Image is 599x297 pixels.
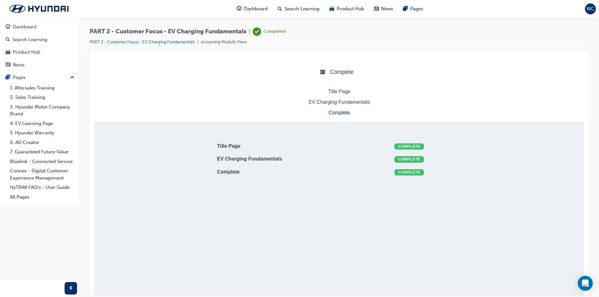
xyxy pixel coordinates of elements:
[7,93,77,102] a: 2. Sales Training
[12,36,47,43] div: Search Learning
[578,276,593,291] div: Open Intercom Messenger
[120,90,266,103] td: EV Charging Fundamentals
[2,59,77,71] a: News
[369,2,398,15] a: news-iconNews
[324,2,369,15] a: car-iconProduct Hub
[7,157,77,166] a: Bluelink - Connected Service
[585,3,596,14] button: WC
[374,5,379,13] span: news-icon
[13,61,25,69] div: News
[2,72,77,83] button: Pages
[6,62,10,68] span: news-icon
[7,83,77,93] a: 1. Aftersales Training
[7,192,77,202] a: All Pages
[403,5,408,13] span: pages-icon
[13,23,37,31] div: Dashboard
[7,102,77,119] a: 3. Hyundai Motor Company Brand
[69,285,73,292] span: prev-icon
[587,5,594,12] span: WC
[410,5,423,12] span: Pages
[6,50,10,55] span: car-icon
[70,74,75,82] span: up-icon
[7,128,77,138] a: 5. Hyundai Warranty
[120,103,266,117] td: Complete
[244,5,268,12] span: Dashboard
[249,28,250,35] span: |
[90,39,195,45] a: PART 2 - Customer Focus - EV Charging Fundamentals
[236,7,259,13] span: Complete
[273,2,324,15] a: search-iconSearch Learning
[398,2,428,15] a: pages-iconPages
[13,74,26,81] div: Pages
[201,39,247,46] li: eLearning Module View
[381,5,393,12] span: News
[2,34,77,46] a: Search Learning
[7,147,77,157] a: 7. Guaranteed Future Value
[2,21,77,33] a: Dashboard
[7,166,77,183] a: Connex - Digital Customer Experience Management
[329,5,334,13] span: car-icon
[285,5,319,12] span: Search Learning
[300,94,329,100] div: Complete
[253,27,261,36] span: learningRecordVerb_COMPLETE-icon
[6,37,10,43] span: search-icon
[120,78,266,91] td: Title Page
[6,75,10,80] span: pages-icon
[6,24,10,30] span: guage-icon
[232,2,273,15] a: guage-iconDashboard
[7,119,77,128] a: 4. EV Learning Page
[13,49,40,56] div: Product Hub
[237,5,241,13] span: guage-icon
[3,2,75,15] img: Trak
[7,138,77,147] a: 6. AD Creator
[337,5,364,12] span: Product Hub
[7,183,77,192] a: HyTRAK FAQ's - User Guide
[300,107,329,113] div: Complete
[2,20,77,72] button: DashboardSearch LearningProduct HubNews
[264,29,286,35] div: Completed
[278,5,282,13] span: search-icon
[90,28,246,35] span: PART 2 - Customer Focus - EV Charging Fundamentals
[300,81,329,88] div: Complete
[2,46,77,58] a: Product Hub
